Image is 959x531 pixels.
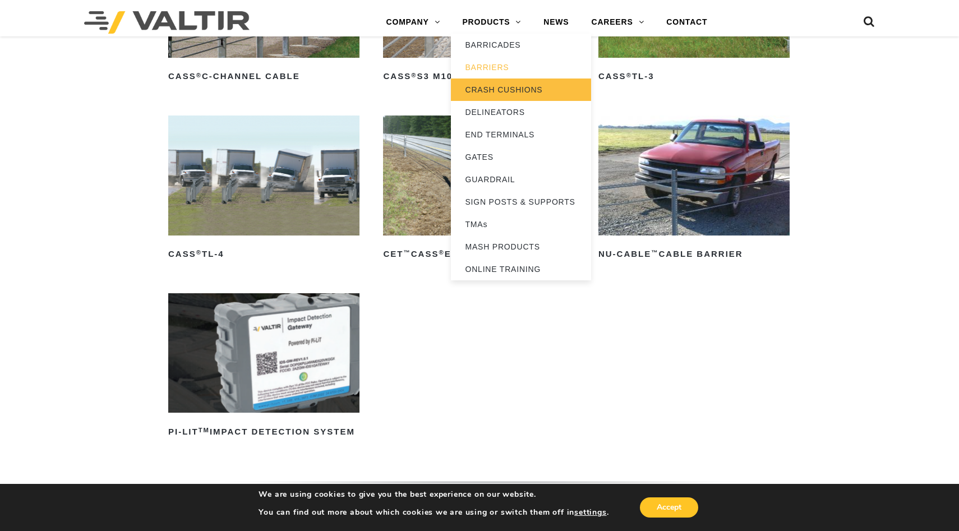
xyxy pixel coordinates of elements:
[451,146,591,168] a: GATES
[451,168,591,191] a: GUARDRAIL
[640,497,698,518] button: Accept
[451,258,591,280] a: ONLINE TRAINING
[451,79,591,101] a: CRASH CUSHIONS
[199,427,210,433] sup: TM
[168,246,359,264] h2: CASS TL-4
[598,116,790,263] a: NU-CABLE™Cable Barrier
[580,11,655,34] a: CAREERS
[451,123,591,146] a: END TERMINALS
[655,11,718,34] a: CONTACT
[451,213,591,236] a: TMAs
[196,72,202,79] sup: ®
[451,236,591,258] a: MASH PRODUCTS
[451,34,591,56] a: BARRICADES
[598,246,790,264] h2: NU-CABLE Cable Barrier
[598,68,790,86] h2: CASS TL-3
[259,490,608,500] p: We are using cookies to give you the best experience on our website.
[383,68,574,86] h2: CASS S3 M10
[403,249,411,256] sup: ™
[383,116,574,263] a: CET™CASS®End Terminal
[626,72,632,79] sup: ®
[574,507,606,518] button: settings
[168,68,359,86] h2: CASS C-Channel Cable
[375,11,451,34] a: COMPANY
[532,11,580,34] a: NEWS
[451,191,591,213] a: SIGN POSTS & SUPPORTS
[168,423,359,441] h2: PI-LIT Impact Detection System
[196,249,202,256] sup: ®
[651,249,658,256] sup: ™
[451,11,532,34] a: PRODUCTS
[411,72,417,79] sup: ®
[84,11,250,34] img: Valtir
[168,116,359,263] a: CASS®TL-4
[383,246,574,264] h2: CET CASS End Terminal
[259,507,608,518] p: You can find out more about which cookies we are using or switch them off in .
[439,249,444,256] sup: ®
[168,293,359,441] a: PI-LITTMImpact Detection System
[451,56,591,79] a: BARRIERS
[451,101,591,123] a: DELINEATORS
